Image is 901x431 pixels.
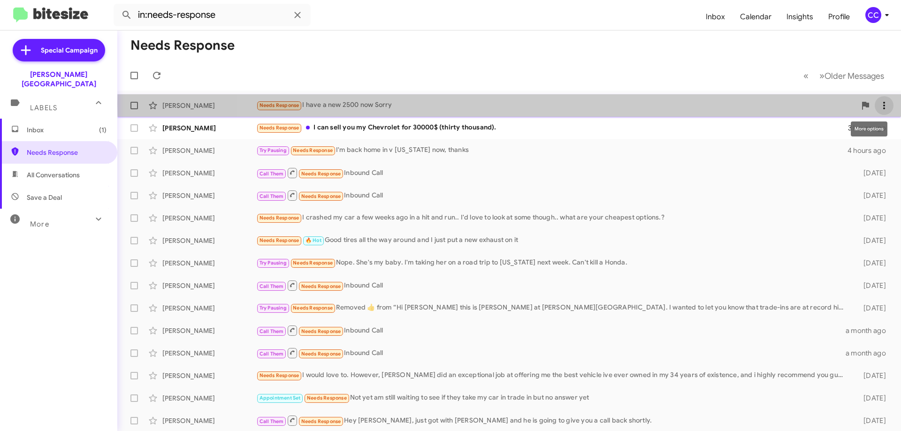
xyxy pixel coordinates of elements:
span: Save a Deal [27,193,62,202]
input: Search [114,4,311,26]
span: Inbox [27,125,107,135]
button: Previous [798,66,814,85]
div: [DATE] [848,303,893,313]
h1: Needs Response [130,38,235,53]
span: Needs Response [293,147,333,153]
div: I would love to. However, [PERSON_NAME] did an exceptional job at offering me the best vehicle iv... [256,370,848,381]
span: (1) [99,125,107,135]
span: Try Pausing [260,305,287,311]
div: [DATE] [848,213,893,223]
span: Call Them [260,171,284,177]
div: Inbound Call [256,167,848,179]
div: Good tires all the way around and I just put a new exhaust on it [256,235,848,246]
div: Inbound Call [256,347,846,359]
div: [DATE] [848,371,893,380]
div: Inbound Call [256,189,848,201]
div: [DATE] [848,281,893,290]
div: [DATE] [848,393,893,403]
span: Needs Response [301,418,341,424]
span: Needs Response [293,260,333,266]
div: [PERSON_NAME] [162,393,256,403]
nav: Page navigation example [798,66,890,85]
a: Special Campaign [13,39,105,61]
div: Hey [PERSON_NAME], just got with [PERSON_NAME] and he is going to give you a call back shortly. [256,415,848,426]
div: [PERSON_NAME] [162,326,256,335]
span: Needs Response [301,328,341,334]
span: Appointment Set [260,395,301,401]
a: Calendar [733,3,779,30]
div: I can sell you my Chevrolet for 30000$ (thirty thousand). [256,122,848,133]
div: I have a new 2500 now Sorry [256,100,856,111]
span: Needs Response [301,171,341,177]
span: Call Them [260,328,284,334]
div: [DATE] [848,191,893,200]
div: [PERSON_NAME] [162,146,256,155]
div: I'm back home in v [US_STATE] now, thanks [256,145,848,156]
div: [PERSON_NAME] [162,303,256,313]
div: [PERSON_NAME] [162,371,256,380]
span: Needs Response [293,305,333,311]
span: Needs Response [260,125,299,131]
a: Profile [821,3,857,30]
span: All Conversations [27,170,80,180]
a: Insights [779,3,821,30]
div: Not yet am still waiting to see if they take my car in trade in but no answer yet [256,393,848,403]
div: [PERSON_NAME] [162,348,256,358]
span: Needs Response [260,237,299,243]
div: [DATE] [848,168,893,178]
div: [PERSON_NAME] [162,101,256,110]
div: [PERSON_NAME] [162,213,256,223]
span: Needs Response [307,395,347,401]
span: Special Campaign [41,45,98,55]
span: » [819,70,825,82]
div: [PERSON_NAME] [162,191,256,200]
span: Try Pausing [260,147,287,153]
span: Needs Response [260,372,299,378]
span: Needs Response [260,102,299,108]
span: « [803,70,809,82]
div: [DATE] [848,416,893,425]
div: I crashed my car a few weeks ago in a hit and run.. I'd love to look at some though.. what are yo... [256,212,848,223]
div: More options [851,121,887,136]
a: Inbox [698,3,733,30]
span: Try Pausing [260,260,287,266]
span: Call Them [260,283,284,289]
span: Call Them [260,418,284,424]
div: [PERSON_NAME] [162,123,256,133]
div: [DATE] [848,258,893,268]
button: Next [814,66,890,85]
span: More [30,220,49,228]
div: a month ago [846,348,893,358]
button: CC [857,7,891,23]
span: Needs Response [27,148,107,157]
div: [PERSON_NAME] [162,258,256,268]
span: 🔥 Hot [305,237,321,243]
span: Call Them [260,351,284,357]
span: Needs Response [301,193,341,199]
div: Inbound Call [256,280,848,291]
span: Needs Response [301,283,341,289]
div: Inbound Call [256,325,846,336]
span: Call Them [260,193,284,199]
div: a month ago [846,326,893,335]
div: [PERSON_NAME] [162,168,256,178]
span: Older Messages [825,71,884,81]
div: 4 hours ago [848,146,893,155]
div: Nope. She's my baby. I'm taking her on a road trip to [US_STATE] next week. Can't kill a Honda. [256,257,848,268]
div: Removed ‌👍‌ from “ Hi [PERSON_NAME] this is [PERSON_NAME] at [PERSON_NAME][GEOGRAPHIC_DATA]. I wa... [256,302,848,313]
span: Needs Response [301,351,341,357]
div: CC [865,7,881,23]
span: Labels [30,104,57,112]
span: Needs Response [260,215,299,221]
div: [PERSON_NAME] [162,281,256,290]
div: [PERSON_NAME] [162,416,256,425]
div: [PERSON_NAME] [162,236,256,245]
div: [DATE] [848,236,893,245]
